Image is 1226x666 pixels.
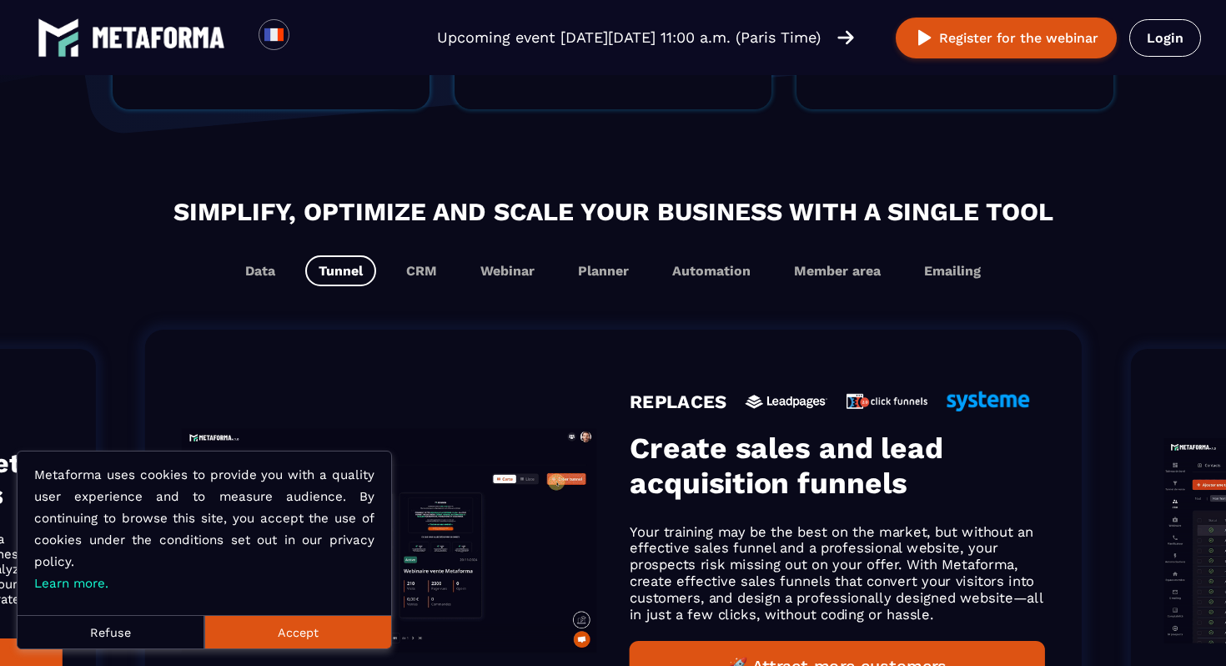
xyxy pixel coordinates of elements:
[289,19,330,56] div: Search for option
[914,28,935,48] img: play
[947,391,1029,411] img: icon
[90,626,131,639] font: Refuse
[939,30,1098,46] font: Register for the webinar
[630,431,943,501] font: Create sales and lead acquisition funnels
[437,28,821,46] font: Upcoming event [DATE][DATE] 11:00 a.m. (Paris Time)
[204,615,391,648] button: Accept
[467,255,548,286] button: Webinar
[794,263,881,279] font: Member area
[1147,30,1183,46] font: Login
[182,429,597,653] img: gif
[911,255,994,286] button: Emailing
[781,255,894,286] button: Member area
[659,255,764,286] button: Automation
[846,393,928,409] img: icon
[630,523,1043,623] font: Your training may be the best on the market, but without an effective sales funnel and a professi...
[34,467,374,569] font: Metaforma uses cookies to provide you with a quality user experience and to measure audience. By ...
[406,263,437,279] font: CRM
[480,263,535,279] font: Webinar
[173,197,1053,226] font: Simplify, optimize and scale your business with a single tool
[278,626,319,639] font: Accept
[745,395,827,409] img: icon
[565,255,642,286] button: Planner
[38,17,79,58] img: logo
[1129,19,1201,57] a: Login
[305,255,376,286] button: Tunnel
[924,263,981,279] font: Emailing
[245,263,275,279] font: Data
[630,391,727,412] font: REPLACES
[393,255,450,286] button: CRM
[232,255,289,286] button: Data
[837,28,854,47] img: arrow-right
[896,18,1117,58] button: Register for the webinar
[34,576,108,591] a: Learn more.
[18,615,204,648] button: Refuse
[92,27,225,48] img: logo
[578,263,629,279] font: Planner
[672,263,751,279] font: Automation
[264,24,284,45] img: fr
[304,28,316,48] input: Search for option
[319,263,363,279] font: Tunnel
